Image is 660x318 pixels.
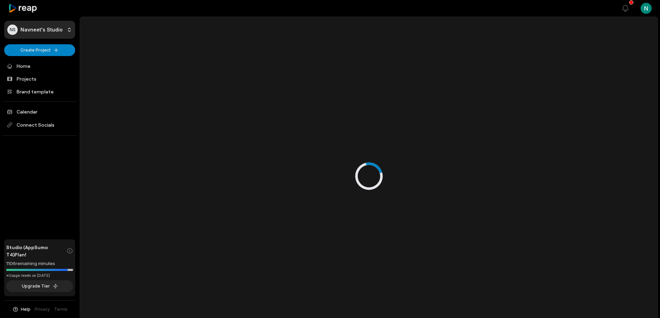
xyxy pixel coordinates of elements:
button: Upgrade Tier [6,280,73,292]
a: Privacy [35,306,50,312]
div: 1106 remaining minutes [6,260,73,267]
div: NS [7,25,18,35]
span: Studio (AppSumo T4) Plan! [6,244,67,258]
button: Help [12,306,30,312]
a: Projects [4,73,75,84]
a: Calendar [4,106,75,117]
span: Connect Socials [4,119,75,131]
a: Home [4,60,75,72]
span: Help [21,306,30,312]
p: Navneet's Studio [20,27,63,33]
div: *Usage resets on [DATE] [6,273,73,278]
a: Brand template [4,86,75,97]
button: Create Project [4,44,75,56]
a: Terms [54,306,68,312]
